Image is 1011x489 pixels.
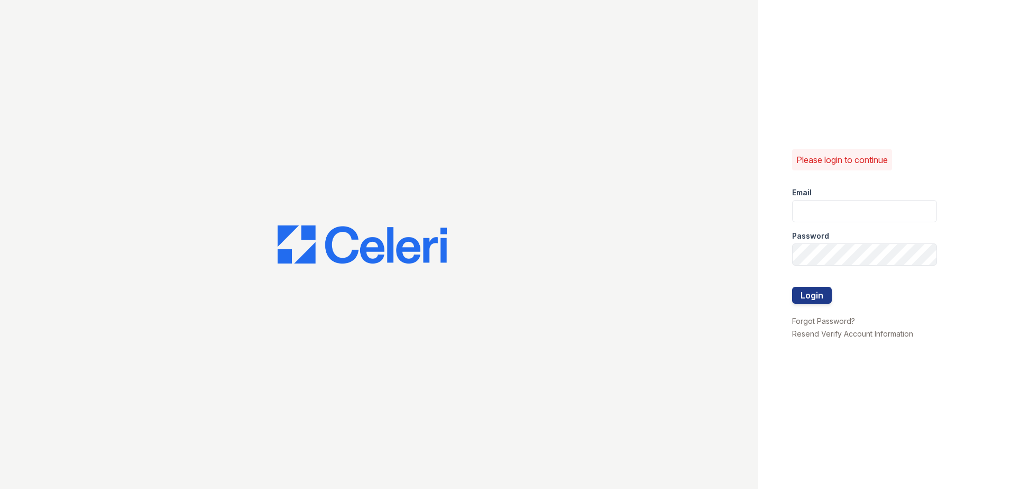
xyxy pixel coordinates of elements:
a: Resend Verify Account Information [792,329,913,338]
button: Login [792,287,832,304]
a: Forgot Password? [792,316,855,325]
img: CE_Logo_Blue-a8612792a0a2168367f1c8372b55b34899dd931a85d93a1a3d3e32e68fde9ad4.png [278,225,447,264]
label: Email [792,187,812,198]
label: Password [792,231,829,241]
p: Please login to continue [796,153,888,166]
